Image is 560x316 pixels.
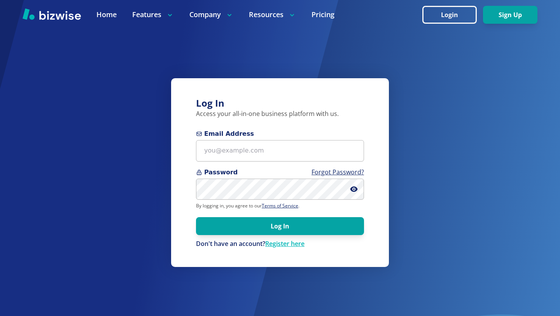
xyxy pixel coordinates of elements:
[132,10,174,19] p: Features
[196,240,364,248] div: Don't have an account?Register here
[96,10,117,19] a: Home
[196,217,364,235] button: Log In
[483,11,537,19] a: Sign Up
[196,240,364,248] p: Don't have an account?
[23,8,81,20] img: Bizwise Logo
[422,6,477,24] button: Login
[262,202,298,209] a: Terms of Service
[196,97,364,110] h3: Log In
[196,140,364,162] input: you@example.com
[422,11,483,19] a: Login
[189,10,233,19] p: Company
[311,168,364,176] a: Forgot Password?
[249,10,296,19] p: Resources
[196,129,364,139] span: Email Address
[311,10,334,19] a: Pricing
[483,6,537,24] button: Sign Up
[196,168,364,177] span: Password
[196,110,364,118] p: Access your all-in-one business platform with us.
[196,203,364,209] p: By logging in, you agree to our .
[265,239,304,248] a: Register here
